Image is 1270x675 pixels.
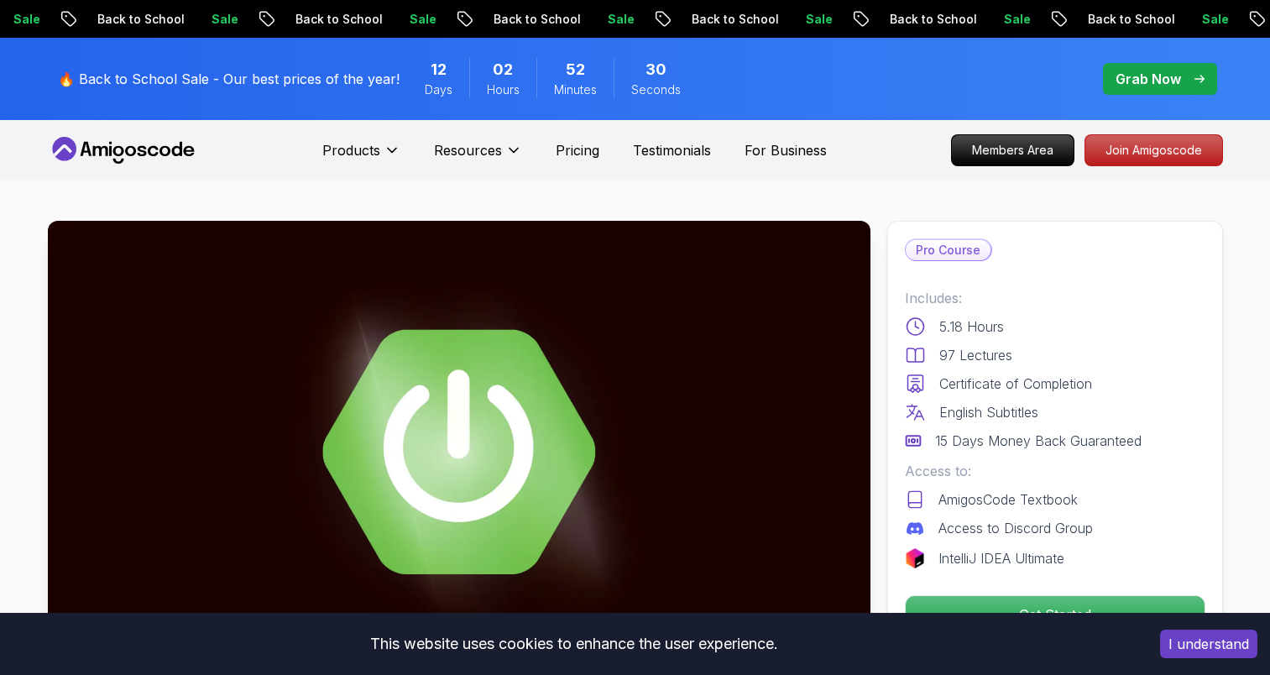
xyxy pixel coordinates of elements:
[434,140,522,174] button: Resources
[434,140,502,160] p: Resources
[905,461,1205,481] p: Access to:
[748,11,802,28] p: Sale
[238,11,352,28] p: Back to School
[431,58,447,81] span: 12 Days
[939,345,1012,365] p: 97 Lectures
[905,288,1205,308] p: Includes:
[905,595,1205,634] button: Get Started
[556,140,599,160] a: Pricing
[939,402,1038,422] p: English Subtitles
[938,489,1078,510] p: AmigosCode Textbook
[39,11,154,28] p: Back to School
[906,240,990,260] p: Pro Course
[425,81,452,98] span: Days
[352,11,405,28] p: Sale
[1085,135,1222,165] p: Join Amigoscode
[322,140,380,160] p: Products
[938,518,1093,538] p: Access to Discord Group
[550,11,604,28] p: Sale
[938,548,1064,568] p: IntelliJ IDEA Ultimate
[939,374,1092,394] p: Certificate of Completion
[58,69,400,89] p: 🔥 Back to School Sale - Our best prices of the year!
[832,11,946,28] p: Back to School
[951,134,1074,166] a: Members Area
[745,140,827,160] a: For Business
[634,11,748,28] p: Back to School
[13,625,1135,662] div: This website uses cookies to enhance the user experience.
[952,135,1074,165] p: Members Area
[906,596,1205,633] p: Get Started
[1116,69,1181,89] p: Grab Now
[633,140,711,160] a: Testimonials
[1160,630,1257,658] button: Accept cookies
[436,11,550,28] p: Back to School
[554,81,597,98] span: Minutes
[631,81,681,98] span: Seconds
[1144,11,1198,28] p: Sale
[946,11,1000,28] p: Sale
[487,81,520,98] span: Hours
[645,58,666,81] span: 30 Seconds
[493,58,513,81] span: 2 Hours
[154,11,207,28] p: Sale
[566,58,585,81] span: 52 Minutes
[1030,11,1144,28] p: Back to School
[905,548,925,568] img: jetbrains logo
[939,317,1004,337] p: 5.18 Hours
[322,140,400,174] button: Products
[935,431,1142,451] p: 15 Days Money Back Guaranteed
[1084,134,1223,166] a: Join Amigoscode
